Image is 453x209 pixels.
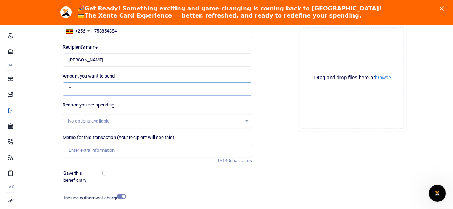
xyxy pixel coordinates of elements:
label: Reason you are spending [63,101,114,109]
div: File Uploader [299,24,406,131]
input: Loading name... [63,53,252,67]
input: Enter phone number [63,24,252,38]
b: Get Ready! Something exciting and game-changing is coming back to [GEOGRAPHIC_DATA]! [85,5,381,12]
span: characters [230,158,252,163]
div: Close [439,6,447,11]
button: browse [375,75,391,80]
div: Uganda: +256 [63,25,92,38]
li: Ac [6,181,15,193]
h6: Include withdrawal charges [64,195,123,201]
div: Drag and drop files here or [302,74,403,81]
span: 0/140 [218,158,230,163]
b: The Xente Card Experience — better, refreshed, and ready to redefine your spending. [85,12,361,19]
img: Profile image for Aceng [60,6,72,18]
div: 🎉 💳 [77,5,381,19]
label: Save this beneficiary [63,170,104,184]
input: UGX [63,82,252,96]
div: No options available. [68,118,242,125]
label: Recipient's name [63,44,98,51]
label: Amount you want to send [63,73,115,80]
li: M [6,59,15,71]
input: Enter extra information [63,144,252,157]
div: +256 [75,28,85,35]
iframe: Intercom live chat [429,185,446,202]
label: Memo for this transaction (Your recipient will see this) [63,134,174,141]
